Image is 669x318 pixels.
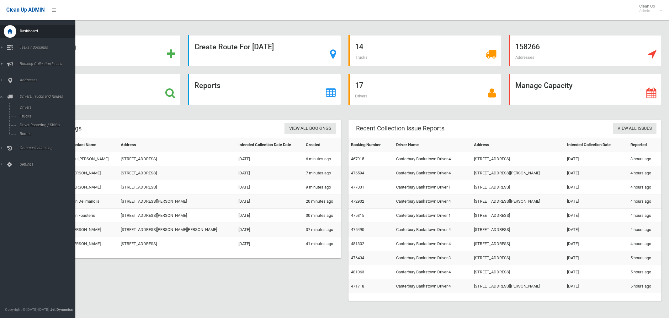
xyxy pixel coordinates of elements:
th: Address [118,138,236,152]
small: Admin [639,8,655,13]
td: [STREET_ADDRESS][PERSON_NAME] [471,195,564,209]
th: Driver Name [394,138,471,152]
td: [DATE] [236,195,303,209]
a: 477031 [351,185,364,189]
a: 481302 [351,241,364,246]
td: Canterbury Bankstown Driver 4 [394,223,471,237]
td: [STREET_ADDRESS][PERSON_NAME] [471,279,564,293]
span: Addresses [18,78,75,82]
td: Canterbury Bankstown Driver 3 [394,251,471,265]
span: Clean Up [636,4,661,13]
span: Drivers [18,105,70,110]
td: Canterbury Bankstown Driver 1 [394,209,471,223]
span: Drivers, Trucks and Routes [18,94,75,99]
span: Settings [18,162,75,167]
td: [DATE] [565,223,628,237]
td: Con Delimanolis [68,195,118,209]
span: Dashboard [18,29,75,33]
a: 14 Trucks [348,35,501,66]
span: Drivers [355,94,368,98]
strong: Reports [194,81,220,90]
a: View All Bookings [284,123,336,134]
span: Trucks [355,55,368,60]
th: Intended Collection Date Date [236,138,303,152]
td: 30 minutes ago [303,209,341,223]
th: Created [303,138,341,152]
td: [DATE] [565,237,628,251]
td: [STREET_ADDRESS][PERSON_NAME][PERSON_NAME] [118,223,236,237]
td: 5 hours ago [628,265,661,279]
td: [DATE] [236,180,303,195]
td: [DATE] [565,152,628,166]
td: [PERSON_NAME] [68,223,118,237]
td: [DATE] [565,195,628,209]
th: Intended Collection Date [565,138,628,152]
td: 9 minutes ago [303,180,341,195]
td: [STREET_ADDRESS] [471,223,564,237]
td: [DATE] [236,237,303,251]
span: Addresses [515,55,534,60]
td: 4 hours ago [628,166,661,180]
td: [DATE] [236,223,303,237]
td: [DATE] [236,209,303,223]
strong: 158266 [515,42,540,51]
td: [DATE] [565,209,628,223]
a: 472932 [351,199,364,204]
a: Reports [188,74,341,105]
td: Canterbury Bankstown Driver 4 [394,195,471,209]
td: [STREET_ADDRESS][PERSON_NAME] [471,166,564,180]
td: 4 hours ago [628,209,661,223]
td: Canterbury Bankstown Driver 4 [394,166,471,180]
strong: 14 [355,42,363,51]
span: Booking Collection Issues [18,62,75,66]
td: [STREET_ADDRESS] [471,237,564,251]
td: 4 hours ago [628,237,661,251]
td: 37 minutes ago [303,223,341,237]
td: [STREET_ADDRESS] [471,152,564,166]
strong: Create Route For [DATE] [194,42,274,51]
th: Booking Number [348,138,394,152]
td: Canterbury Bankstown Driver 4 [394,237,471,251]
th: Reported [628,138,661,152]
td: [STREET_ADDRESS] [471,251,564,265]
td: [DATE] [565,166,628,180]
td: Canterbury Bankstown Driver 4 [394,279,471,293]
a: Add Booking [28,35,180,66]
a: 467915 [351,156,364,161]
td: [DATE] [565,180,628,195]
a: 475315 [351,213,364,218]
header: Recent Collection Issue Reports [348,122,452,134]
th: Contact Name [68,138,118,152]
td: [STREET_ADDRESS][PERSON_NAME] [118,195,236,209]
td: [DATE] [565,251,628,265]
td: 3 hours ago [628,152,661,166]
a: View All Issues [613,123,656,134]
span: Tasks / Bookings [18,45,75,50]
td: Canterbury Bankstown Driver 1 [394,180,471,195]
a: 476594 [351,171,364,175]
td: [DATE] [236,152,303,166]
td: Canterbury Bankstown Driver 4 [394,152,471,166]
td: [STREET_ADDRESS][PERSON_NAME] [118,209,236,223]
a: 17 Drivers [348,74,501,105]
a: 471718 [351,284,364,288]
span: Driver Rostering / Shifts [18,123,70,127]
td: [STREET_ADDRESS] [118,180,236,195]
td: [DATE] [236,166,303,180]
td: 4 hours ago [628,180,661,195]
a: 475490 [351,227,364,232]
td: [PERSON_NAME] [68,237,118,251]
td: [STREET_ADDRESS] [471,180,564,195]
span: Copyright © [DATE]-[DATE] [5,307,49,312]
td: [DATE] [565,279,628,293]
span: Clean Up ADMIN [6,7,45,13]
td: 20 minutes ago [303,195,341,209]
span: Communication Log [18,146,75,150]
strong: Manage Capacity [515,81,572,90]
td: [STREET_ADDRESS] [118,152,236,166]
a: Search [28,74,180,105]
span: Routes [18,132,70,136]
a: 481063 [351,270,364,274]
strong: Jet Dynamics [50,307,73,312]
td: 41 minutes ago [303,237,341,251]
